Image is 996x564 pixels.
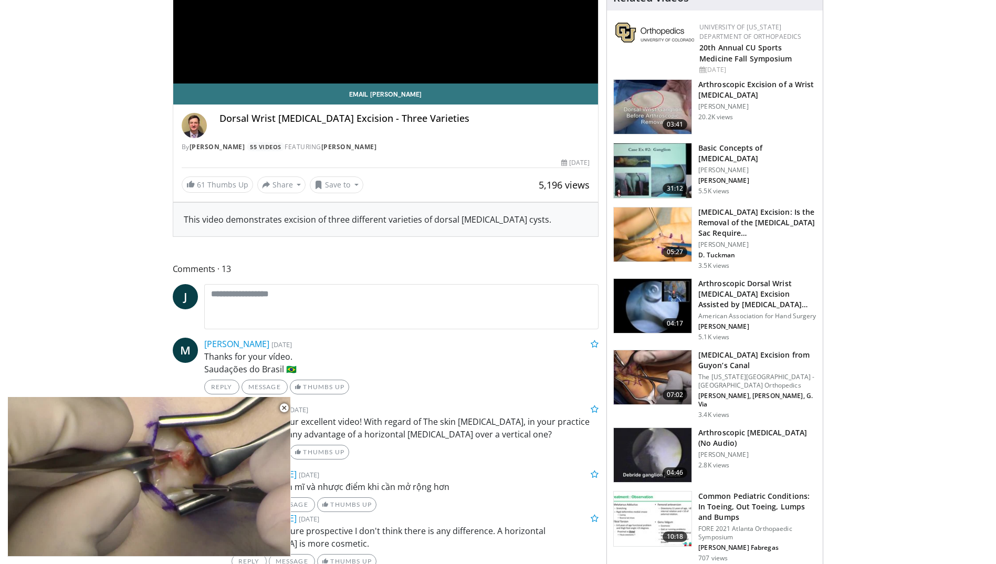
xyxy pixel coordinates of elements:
p: American Association for Hand Surgery [698,312,816,320]
a: 05:27 [MEDICAL_DATA] Excision: Is the Removal of the [MEDICAL_DATA] Sac Require… [PERSON_NAME] D.... [613,207,816,270]
p: [PERSON_NAME] [698,102,816,111]
small: [DATE] [271,340,292,349]
a: Message [269,497,315,512]
p: From an exposure prospective I don't think there is any difference. A horizontal [MEDICAL_DATA] i... [232,525,599,550]
img: 355603a8-37da-49b6-856f-e00d7e9307d3.png.150x105_q85_autocrop_double_scale_upscale_version-0.2.png [615,23,694,43]
a: 10:18 Common Pediatric Conditions: In Toeing, Out Toeing, Lumps and Bumps FORE 2021 Atlanta Ortho... [613,491,816,562]
h4: Dorsal Wrist [MEDICAL_DATA] Excision - Three Varieties [219,113,590,124]
small: [DATE] [299,514,319,524]
p: [PERSON_NAME], [PERSON_NAME], G. Via [698,392,816,409]
p: [PERSON_NAME] [698,166,816,174]
div: [DATE] [699,65,814,75]
a: 04:46 Arthroscopic [MEDICAL_DATA] (No Audio) [PERSON_NAME] 2.8K views [613,427,816,483]
a: 04:17 Arthroscopic Dorsal Wrist [MEDICAL_DATA] Excision Assisted by [MEDICAL_DATA] Injecti… Ameri... [613,278,816,341]
div: This video demonstrates excision of three different varieties of dorsal [MEDICAL_DATA] cysts. [184,213,588,226]
div: [DATE] [561,158,590,168]
h3: Common Pediatric Conditions: In Toeing, Out Toeing, Lumps and Bumps [698,491,816,523]
img: 60e36d1b-cc72-4e9e-a4f7-5f89af1a35d0.150x105_q85_crop-smart_upscale.jpg [614,279,691,333]
p: 20.2K views [698,113,733,121]
p: 707 views [698,554,728,562]
span: Comments 13 [173,262,599,276]
button: Close [274,397,295,419]
a: 20th Annual CU Sports Medicine Fall Symposium [699,43,792,64]
a: [PERSON_NAME] [321,142,377,151]
span: 61 [197,180,205,190]
p: 5.1K views [698,333,729,341]
a: Thumbs Up [290,445,349,459]
p: [PERSON_NAME] [698,176,816,185]
h3: [MEDICAL_DATA] Excision from Guyon’s Canal [698,350,816,371]
h3: Arthroscopic Excision of a Wrist [MEDICAL_DATA] [698,79,816,100]
span: 31:12 [663,183,688,194]
a: 31:12 Basic Concepts of [MEDICAL_DATA] [PERSON_NAME] [PERSON_NAME] 5.5K views [613,143,816,199]
img: ed9d46ec-da38-42fb-9efe-67c297acbd03.150x105_q85_crop-smart_upscale.jpg [614,492,691,546]
a: 07:02 [MEDICAL_DATA] Excision from Guyon’s Canal The [US_STATE][GEOGRAPHIC_DATA] - [GEOGRAPHIC_DA... [613,350,816,419]
p: Thanks for sharing your excellent video! With regard of The skin [MEDICAL_DATA], in your practice... [204,415,599,441]
img: Avatar [182,113,207,138]
p: D. Tuckman [698,251,816,259]
a: [PERSON_NAME] [190,142,245,151]
span: 07:02 [663,390,688,400]
p: [PERSON_NAME] [698,451,816,459]
img: 6723b2c0-663e-44bd-a818-2be4ec3a2b67.150x105_q85_crop-smart_upscale.jpg [614,350,691,405]
a: J [173,284,198,309]
span: 5,196 views [539,179,590,191]
a: 55 Videos [247,142,285,151]
a: [PERSON_NAME] [204,338,269,350]
a: Email [PERSON_NAME] [173,83,599,105]
p: Thanks for your vídeo. Saudações do Brasil 🇧🇷 [204,350,599,375]
a: 61 Thumbs Up [182,176,253,193]
button: Share [257,176,306,193]
p: Lợi thế về thẩm mĩ và nhược điểm khi cần mở rộng hơn [232,481,599,493]
video-js: Video Player [7,397,291,557]
img: 9162_3.png.150x105_q85_crop-smart_upscale.jpg [614,80,691,134]
small: [DATE] [288,405,308,414]
span: 05:27 [663,247,688,257]
p: FORE 2021 Atlanta Orthopaedic Symposium [698,525,816,541]
img: 1ab055ed-7f5e-470e-935b-1331aceec4c7.150x105_q85_crop-smart_upscale.jpg [614,207,691,262]
span: 04:46 [663,467,688,478]
h3: Arthroscopic Dorsal Wrist [MEDICAL_DATA] Excision Assisted by [MEDICAL_DATA] Injecti… [698,278,816,310]
h3: Arthroscopic [MEDICAL_DATA] (No Audio) [698,427,816,448]
p: 2.8K views [698,461,729,469]
p: [PERSON_NAME] Fabregas [698,544,816,552]
span: 10:18 [663,531,688,542]
p: The [US_STATE][GEOGRAPHIC_DATA] - [GEOGRAPHIC_DATA] Orthopedics [698,373,816,390]
a: M [173,338,198,363]
p: [PERSON_NAME] [698,322,816,331]
p: [PERSON_NAME] [698,241,816,249]
h3: [MEDICAL_DATA] Excision: Is the Removal of the [MEDICAL_DATA] Sac Require… [698,207,816,238]
a: Thumbs Up [317,497,376,512]
a: Reply [204,380,239,394]
p: 3.4K views [698,411,729,419]
a: University of [US_STATE] Department of Orthopaedics [699,23,801,41]
span: 04:17 [663,318,688,329]
div: By FEATURING [182,142,590,152]
button: Save to [310,176,363,193]
a: 03:41 Arthroscopic Excision of a Wrist [MEDICAL_DATA] [PERSON_NAME] 20.2K views [613,79,816,135]
img: bindra_-_arthroscopic_ganglionectomy_2.png.150x105_q85_crop-smart_upscale.jpg [614,428,691,483]
p: 5.5K views [698,187,729,195]
img: fca016a0-5798-444f-960e-01c0017974b3.150x105_q85_crop-smart_upscale.jpg [614,143,691,198]
a: Message [242,380,288,394]
a: Thumbs Up [290,380,349,394]
h3: Basic Concepts of [MEDICAL_DATA] [698,143,816,164]
p: 3.5K views [698,262,729,270]
span: 03:41 [663,119,688,130]
small: [DATE] [299,470,319,479]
